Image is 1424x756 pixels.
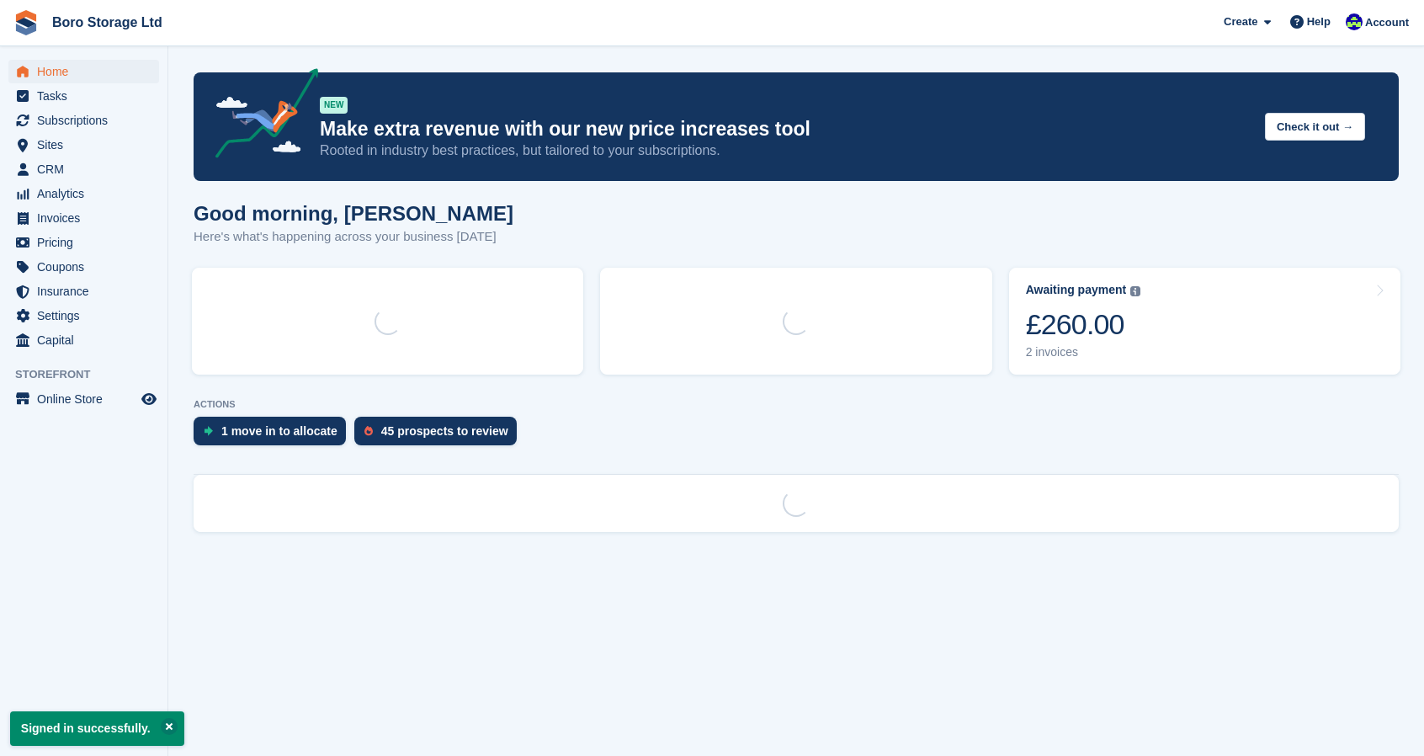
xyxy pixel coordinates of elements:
div: 45 prospects to review [381,424,508,438]
a: menu [8,387,159,411]
a: menu [8,182,159,205]
a: menu [8,280,159,303]
span: Online Store [37,387,138,411]
p: Here's what's happening across your business [DATE] [194,227,513,247]
p: Make extra revenue with our new price increases tool [320,117,1251,141]
div: 2 invoices [1026,345,1141,359]
span: Capital [37,328,138,352]
a: menu [8,84,159,108]
span: Insurance [37,280,138,303]
div: NEW [320,97,348,114]
div: 1 move in to allocate [221,424,337,438]
a: menu [8,133,159,157]
a: Preview store [139,389,159,409]
div: £260.00 [1026,307,1141,342]
span: CRM [37,157,138,181]
span: Storefront [15,366,167,383]
a: Boro Storage Ltd [45,8,169,36]
p: Rooted in industry best practices, but tailored to your subscriptions. [320,141,1251,160]
img: Tobie Hillier [1346,13,1363,30]
img: price-adjustments-announcement-icon-8257ccfd72463d97f412b2fc003d46551f7dbcb40ab6d574587a9cd5c0d94... [201,68,319,164]
span: Account [1365,14,1409,31]
span: Settings [37,304,138,327]
a: menu [8,328,159,352]
span: Sites [37,133,138,157]
span: Pricing [37,231,138,254]
h1: Good morning, [PERSON_NAME] [194,202,513,225]
a: menu [8,60,159,83]
span: Create [1224,13,1257,30]
img: prospect-51fa495bee0391a8d652442698ab0144808aea92771e9ea1ae160a38d050c398.svg [364,426,373,436]
span: Subscriptions [37,109,138,132]
a: 1 move in to allocate [194,417,354,454]
span: Coupons [37,255,138,279]
span: Help [1307,13,1331,30]
a: menu [8,157,159,181]
a: 45 prospects to review [354,417,525,454]
span: Invoices [37,206,138,230]
a: menu [8,109,159,132]
button: Check it out → [1265,113,1365,141]
img: move_ins_to_allocate_icon-fdf77a2bb77ea45bf5b3d319d69a93e2d87916cf1d5bf7949dd705db3b84f3ca.svg [204,426,213,436]
a: menu [8,231,159,254]
span: Analytics [37,182,138,205]
span: Home [37,60,138,83]
a: menu [8,304,159,327]
p: ACTIONS [194,399,1399,410]
p: Signed in successfully. [10,711,184,746]
a: menu [8,206,159,230]
span: Tasks [37,84,138,108]
a: menu [8,255,159,279]
a: Awaiting payment £260.00 2 invoices [1009,268,1400,375]
img: icon-info-grey-7440780725fd019a000dd9b08b2336e03edf1995a4989e88bcd33f0948082b44.svg [1130,286,1140,296]
div: Awaiting payment [1026,283,1127,297]
img: stora-icon-8386f47178a22dfd0bd8f6a31ec36ba5ce8667c1dd55bd0f319d3a0aa187defe.svg [13,10,39,35]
